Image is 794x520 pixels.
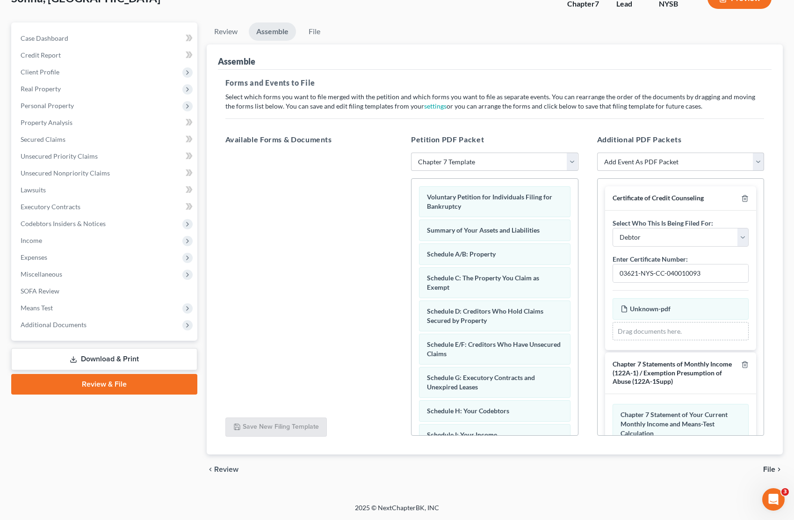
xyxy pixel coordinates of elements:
div: 2025 © NextChapterBK, INC [130,503,664,520]
span: Secured Claims [21,135,65,143]
span: Miscellaneous [21,270,62,278]
a: Executory Contracts [13,198,197,215]
label: Enter Certificate Number: [613,254,688,264]
a: Case Dashboard [13,30,197,47]
span: Personal Property [21,102,74,110]
a: Unsecured Nonpriority Claims [13,165,197,182]
span: Unsecured Nonpriority Claims [21,169,110,177]
i: chevron_right [775,466,783,473]
div: Assemble [218,56,255,67]
span: Schedule H: Your Codebtors [427,407,509,415]
button: Save New Filing Template [225,417,327,437]
span: Petition PDF Packet [411,135,484,144]
span: Executory Contracts [21,203,80,211]
p: Select which forms you want to file merged with the petition and which forms you want to file as ... [225,92,765,111]
span: Real Property [21,85,61,93]
span: Means Test [21,304,53,312]
span: Case Dashboard [21,34,68,42]
span: Schedule C: The Property You Claim as Exempt [427,274,539,291]
span: Chapter 7 Statement of Your Current Monthly Income and Means-Test Calculation [621,410,728,437]
span: Chapter 7 Statements of Monthly Income (122A-1) / Exemption Presumption of Abuse (122A-1Supp) [613,360,732,385]
span: Voluntary Petition for Individuals Filing for Bankruptcy [427,193,552,210]
button: chevron_left Review [207,466,248,473]
span: SOFA Review [21,287,59,295]
a: Review & File [11,374,197,395]
span: Schedule A/B: Property [427,250,496,258]
a: Download & Print [11,348,197,370]
h5: Available Forms & Documents [225,134,393,145]
span: 3 [781,488,789,496]
a: Credit Report [13,47,197,64]
a: settings [424,102,447,110]
span: Expenses [21,253,47,261]
span: Unknown-pdf [630,305,671,313]
iframe: Intercom live chat [762,488,785,511]
a: Assemble [249,22,296,41]
span: Schedule G: Executory Contracts and Unexpired Leases [427,374,535,391]
a: Property Analysis [13,114,197,131]
a: Review [207,22,245,41]
span: Summary of Your Assets and Liabilities [427,226,540,234]
a: SOFA Review [13,283,197,300]
span: Property Analysis [21,118,72,126]
h5: Forms and Events to File [225,77,765,88]
span: Certificate of Credit Counseling [613,194,704,202]
span: Schedule E/F: Creditors Who Have Unsecured Claims [427,340,561,358]
span: Additional Documents [21,321,87,329]
span: File [763,466,775,473]
span: Codebtors Insiders & Notices [21,220,106,227]
a: Unsecured Priority Claims [13,148,197,165]
a: File [300,22,330,41]
a: Lawsuits [13,182,197,198]
span: Schedule I: Your Income [427,431,497,439]
span: Income [21,236,42,244]
span: Review [214,466,238,473]
span: Unsecured Priority Claims [21,152,98,160]
a: Secured Claims [13,131,197,148]
h5: Additional PDF Packets [597,134,765,145]
span: Credit Report [21,51,61,59]
i: chevron_left [207,466,214,473]
div: Drag documents here. [613,322,749,341]
span: Schedule D: Creditors Who Hold Claims Secured by Property [427,307,543,324]
label: Select Who This Is Being Filed For: [613,218,713,228]
span: Client Profile [21,68,59,76]
span: Lawsuits [21,186,46,194]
